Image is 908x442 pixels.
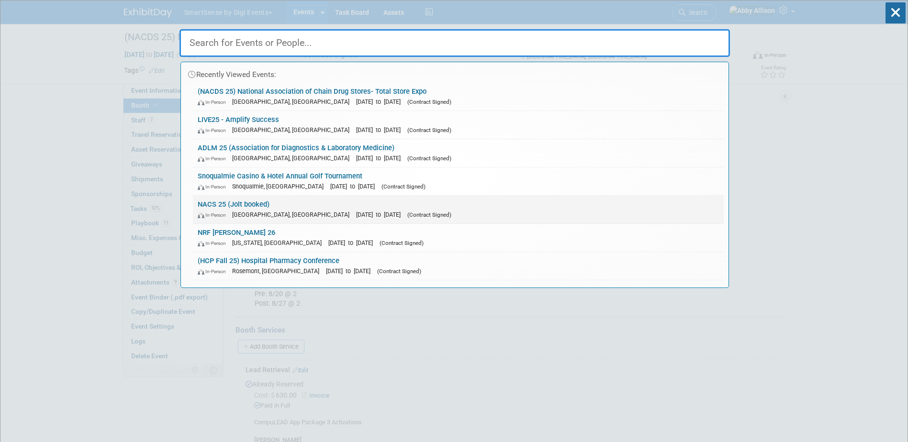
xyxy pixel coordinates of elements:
a: NACS 25 (Jolt booked) In-Person [GEOGRAPHIC_DATA], [GEOGRAPHIC_DATA] [DATE] to [DATE] (Contract S... [193,196,724,223]
span: [GEOGRAPHIC_DATA], [GEOGRAPHIC_DATA] [232,98,354,105]
a: (HCP Fall 25) Hospital Pharmacy Conference In-Person Rosemont, [GEOGRAPHIC_DATA] [DATE] to [DATE]... [193,252,724,280]
span: In-Person [198,212,230,218]
span: Rosemont, [GEOGRAPHIC_DATA] [232,267,324,275]
a: NRF [PERSON_NAME] 26 In-Person [US_STATE], [GEOGRAPHIC_DATA] [DATE] to [DATE] (Contract Signed) [193,224,724,252]
span: [DATE] to [DATE] [356,155,405,162]
span: [DATE] to [DATE] [326,267,375,275]
span: [GEOGRAPHIC_DATA], [GEOGRAPHIC_DATA] [232,126,354,133]
span: (Contract Signed) [380,240,424,246]
div: Recently Viewed Events: [186,62,724,83]
span: [DATE] to [DATE] [356,126,405,133]
span: (Contract Signed) [407,127,451,133]
input: Search for Events or People... [179,29,730,57]
span: In-Person [198,184,230,190]
span: [US_STATE], [GEOGRAPHIC_DATA] [232,239,326,246]
span: (Contract Signed) [381,183,426,190]
span: (Contract Signed) [407,99,451,105]
a: (NACDS 25) National Association of Chain Drug Stores- Total Store Expo In-Person [GEOGRAPHIC_DATA... [193,83,724,110]
span: In-Person [198,268,230,275]
span: (Contract Signed) [407,155,451,162]
span: [GEOGRAPHIC_DATA], [GEOGRAPHIC_DATA] [232,211,354,218]
span: [DATE] to [DATE] [330,183,380,190]
span: In-Person [198,240,230,246]
span: In-Person [198,127,230,133]
span: [DATE] to [DATE] [356,211,405,218]
a: ADLM 25 (Association for Diagnostics & Laboratory Medicine) In-Person [GEOGRAPHIC_DATA], [GEOGRAP... [193,139,724,167]
a: Snoqualmie Casino & Hotel Annual Golf Tournament In-Person Snoqualmie, [GEOGRAPHIC_DATA] [DATE] t... [193,167,724,195]
span: (Contract Signed) [377,268,421,275]
span: In-Person [198,99,230,105]
span: [GEOGRAPHIC_DATA], [GEOGRAPHIC_DATA] [232,155,354,162]
span: In-Person [198,155,230,162]
a: LIVE25 - Amplify Success In-Person [GEOGRAPHIC_DATA], [GEOGRAPHIC_DATA] [DATE] to [DATE] (Contrac... [193,111,724,139]
span: [DATE] to [DATE] [356,98,405,105]
span: [DATE] to [DATE] [328,239,378,246]
span: (Contract Signed) [407,211,451,218]
span: Snoqualmie, [GEOGRAPHIC_DATA] [232,183,328,190]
